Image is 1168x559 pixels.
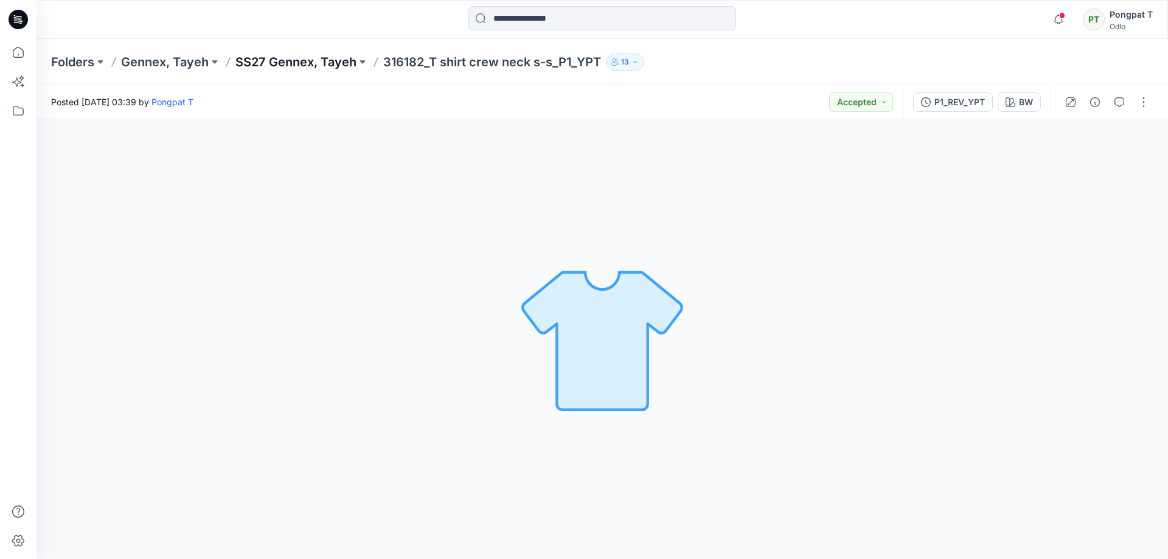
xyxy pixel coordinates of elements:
[1085,92,1105,112] button: Details
[1110,7,1153,22] div: Pongpat T
[1083,9,1105,30] div: PT
[151,97,193,107] a: Pongpat T
[383,54,601,71] p: 316182_T shirt crew neck s-s_P1_YPT
[121,54,209,71] a: Gennex, Tayeh
[934,95,985,109] div: P1_REV_YPT
[1110,22,1153,31] div: Odlo
[51,95,193,108] span: Posted [DATE] 03:39 by
[606,54,644,71] button: 13
[998,92,1041,112] button: BW
[517,254,687,425] img: No Outline
[51,54,94,71] a: Folders
[1019,95,1033,109] div: BW
[235,54,356,71] a: SS27 Gennex, Tayeh
[621,55,629,69] p: 13
[913,92,993,112] button: P1_REV_YPT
